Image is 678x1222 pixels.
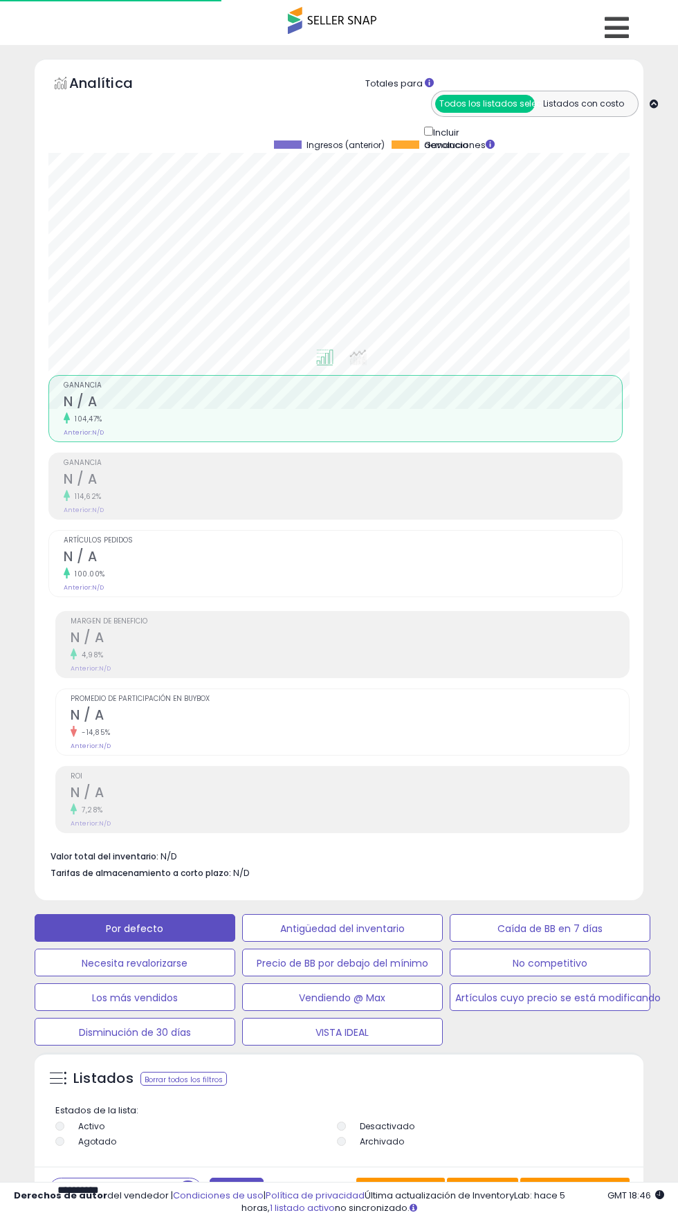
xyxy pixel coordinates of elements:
font: Ganancia [64,380,102,390]
font: Margen de beneficio [71,616,147,626]
font: ROI [71,771,82,781]
font: Ganancia [424,139,468,151]
font: 100.00% [75,569,105,579]
font: Ingresos (anterior) [306,139,385,151]
button: Vendiendo @ Max [242,983,443,1011]
font: Listados [73,1068,134,1088]
a: 1 listado activo [270,1201,335,1214]
font: Los más vendidos [92,991,178,1005]
font: N / A [71,783,104,802]
a: Condiciones de uso [173,1189,264,1202]
font: Borrar todos los filtros [145,1074,223,1084]
font: Por defecto [106,922,163,936]
font: -14,85% [82,727,111,738]
button: Disminución de 30 días [35,1018,235,1046]
font: VISTA IDEAL [315,1025,369,1039]
button: VISTA IDEAL [242,1018,443,1046]
font: N/D [92,428,104,437]
font: Anterior: [71,664,99,673]
button: Filtros [210,1178,264,1202]
font: N / A [64,547,98,566]
font: 114,62% [75,491,102,502]
font: Anterior: [64,506,92,514]
font: 4,98% [82,650,104,660]
font: | [264,1189,266,1202]
font: Antigüedad del inventario [280,922,405,936]
font: Necesita revalorizarse [82,956,187,970]
font: 104,47% [75,414,102,424]
font: N / A [64,392,98,411]
button: Guardar vista [356,1178,445,1203]
button: Por defecto [35,914,235,942]
font: No competitivo [513,956,587,970]
font: Anterior: [71,819,99,828]
font: Anterior: [64,583,92,592]
font: N/D [92,506,104,514]
font: N/D [161,850,177,863]
button: Caída de BB en 7 días [450,914,650,942]
font: N / A [71,706,104,724]
button: Columnas [447,1178,518,1201]
font: Anterior: [71,742,99,750]
font: Archivado [360,1136,404,1147]
font: 7,28% [82,805,103,815]
span: 2025-09-15 20:42 GMT [607,1189,664,1202]
font: Valor total del inventario: [51,850,158,862]
button: Antigüedad del inventario [242,914,443,942]
button: Los más vendidos [35,983,235,1011]
font: Analítica [69,73,133,93]
button: Comportamiento [520,1178,630,1203]
font: N/D [233,866,250,879]
font: no sincronizado. [335,1201,410,1214]
font: N/D [92,583,104,592]
font: N / A [71,628,104,647]
font: Totales para [365,77,423,90]
font: Disminución de 30 días [79,1025,191,1039]
font: Tarifas de almacenamiento a corto plazo: [51,867,231,879]
font: Derechos de autor [14,1189,107,1202]
font: Desactivado [360,1120,414,1132]
font: Activo [78,1120,104,1132]
font: Precio de BB por debajo del mínimo [257,956,428,970]
font: Ganancia [64,457,102,468]
font: Agotado [78,1136,116,1147]
button: Artículos cuyo precio se está modificando [450,983,650,1011]
a: Política de privacidad [266,1189,365,1202]
button: Necesita revalorizarse [35,949,235,976]
button: No competitivo [450,949,650,976]
font: GMT 18:46 [607,1189,651,1202]
font: Artículos cuyo precio se está modificando [455,991,661,1005]
font: N/D [99,742,111,750]
font: Última actualización de InventoryLab: hace 5 horas, [241,1189,565,1215]
button: Precio de BB por debajo del mínimo [242,949,443,976]
font: N / A [64,470,98,489]
font: Estados de la lista: [55,1104,138,1117]
font: Artículos pedidos [64,535,133,545]
font: Vendiendo @ Max [299,991,385,1005]
font: Promedio de participación en Buybox [71,693,210,704]
font: N/D [99,664,111,673]
font: N/D [99,819,111,828]
font: Caída de BB en 7 días [497,922,603,936]
font: Anterior: [64,428,92,437]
